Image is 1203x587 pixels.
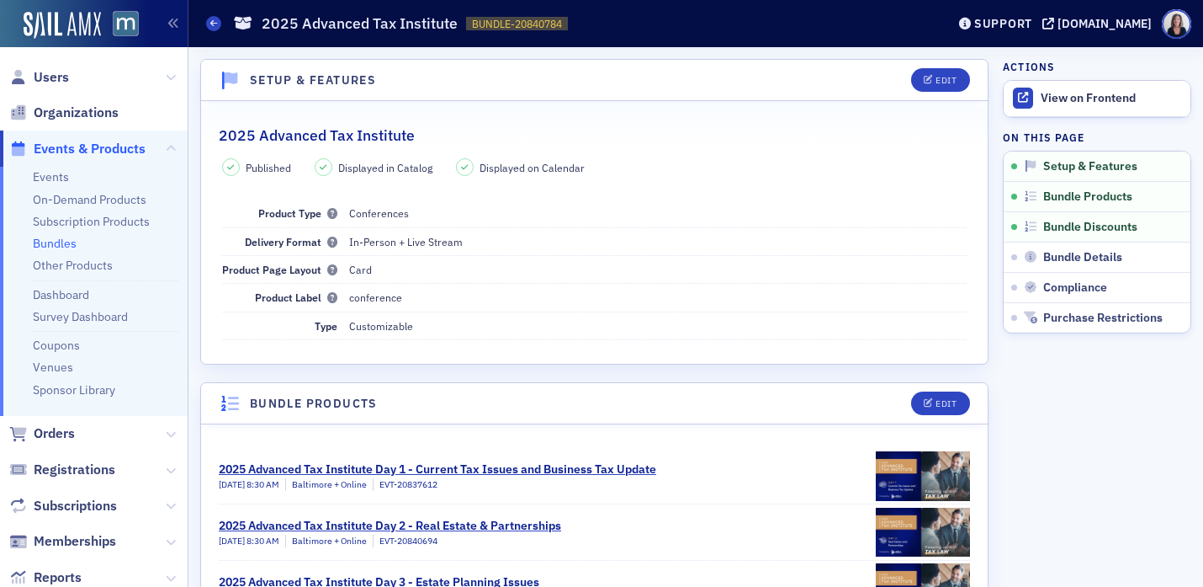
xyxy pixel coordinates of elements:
[219,517,561,535] div: 2025 Advanced Tax Institute Day 2 - Real Estate & Partnerships
[1043,220,1137,235] span: Bundle Discounts
[219,448,970,504] a: 2025 Advanced Tax Institute Day 1 - Current Tax Issues and Business Tax Update[DATE] 8:30 AMBalti...
[33,309,128,324] a: Survey Dashboard
[349,284,967,311] dd: conference
[472,17,562,31] span: BUNDLE-20840784
[33,192,146,207] a: On-Demand Products
[9,532,116,551] a: Memberships
[9,424,75,443] a: Orders
[285,478,367,492] div: Baltimore + Online
[33,258,113,273] a: Other Products
[219,461,656,478] div: 2025 Advanced Tax Institute Day 1 - Current Tax Issues and Business Tax Update
[1162,9,1191,39] span: Profile
[219,535,246,547] span: [DATE]
[1042,18,1158,29] button: [DOMAIN_NAME]
[250,395,378,413] h4: Bundle Products
[9,461,115,479] a: Registrations
[34,568,82,587] span: Reports
[34,497,117,515] span: Subscriptions
[349,312,967,339] dd: Customizable
[1043,159,1137,174] span: Setup & Features
[219,125,415,147] h2: 2025 Advanced Tax Institute
[349,235,463,248] span: In-Person + Live Stream
[1043,280,1107,296] span: Compliance
[1043,189,1132,205] span: Bundle Products
[34,424,75,443] span: Orders
[219,504,970,560] a: 2025 Advanced Tax Institute Day 2 - Real Estate & Partnerships[DATE] 8:30 AMBaltimore + OnlineEVT...
[1041,91,1182,106] div: View on Frontend
[9,497,117,515] a: Subscriptions
[373,535,437,548] div: EVT-20840694
[33,382,115,398] a: Sponsor Library
[258,206,337,220] span: Product Type
[33,338,80,353] a: Coupons
[246,535,279,547] span: 8:30 AM
[34,140,146,158] span: Events & Products
[101,11,139,40] a: View Homepage
[33,169,69,184] a: Events
[255,291,337,304] span: Product Label
[250,72,376,89] h4: Setup & Features
[33,236,77,251] a: Bundles
[9,68,69,87] a: Users
[935,76,957,85] div: Edit
[24,12,101,39] img: SailAMX
[480,160,585,175] span: Displayed on Calendar
[34,104,119,122] span: Organizations
[222,263,337,276] span: Product Page Layout
[1004,81,1190,116] a: View on Frontend
[33,214,150,229] a: Subscription Products
[9,140,146,158] a: Events & Products
[246,478,279,490] span: 8:30 AM
[34,461,115,479] span: Registrations
[245,235,337,248] span: Delivery Format
[1057,16,1152,31] div: [DOMAIN_NAME]
[113,11,139,37] img: SailAMX
[349,206,409,220] span: Conferences
[1003,130,1191,145] h4: On this page
[262,13,458,34] h1: 2025 Advanced Tax Institute
[219,478,246,490] span: [DATE]
[373,478,437,492] div: EVT-20837612
[9,568,82,587] a: Reports
[1043,250,1122,265] span: Bundle Details
[33,360,73,375] a: Venues
[349,263,372,276] span: Card
[338,160,432,175] span: Displayed in Catalog
[1003,59,1055,74] h4: Actions
[9,104,119,122] a: Organizations
[974,16,1032,31] div: Support
[246,160,291,175] span: Published
[315,319,337,333] span: Type
[285,535,367,548] div: Baltimore + Online
[911,68,969,92] button: Edit
[34,68,69,87] span: Users
[935,399,957,408] div: Edit
[33,287,89,302] a: Dashboard
[911,392,969,415] button: Edit
[34,532,116,551] span: Memberships
[1043,311,1163,326] span: Purchase Restrictions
